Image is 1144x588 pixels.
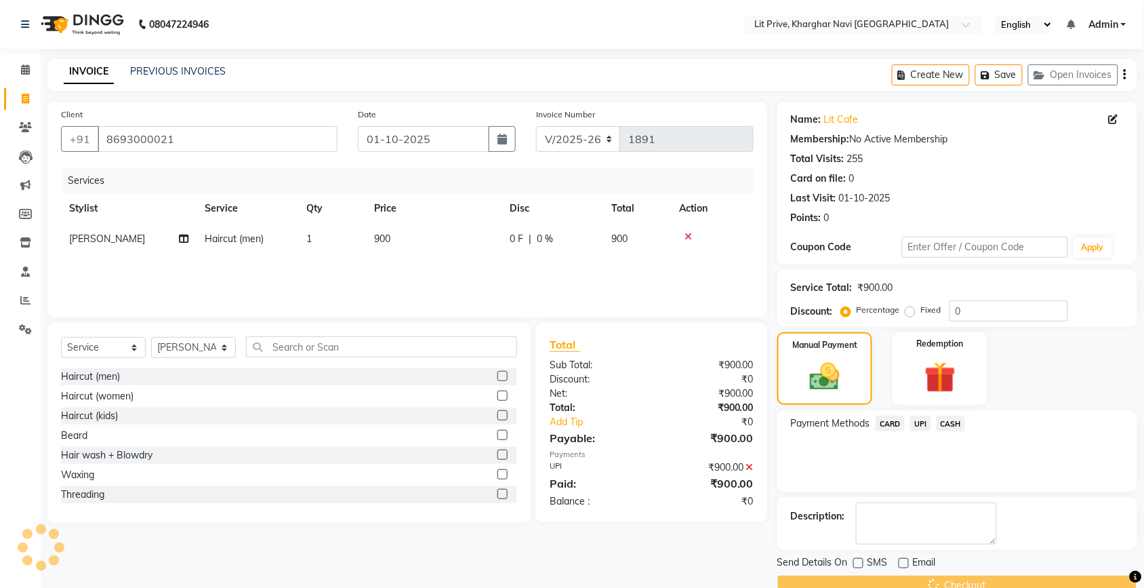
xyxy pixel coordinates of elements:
[539,415,670,429] a: Add Tip
[1074,237,1112,258] button: Apply
[366,193,502,224] th: Price
[937,416,966,431] span: CASH
[149,5,209,43] b: 08047224946
[791,211,821,225] div: Points:
[1028,64,1118,85] button: Open Invoices
[61,389,134,404] div: Haircut (women)
[611,233,628,245] span: 900
[858,281,893,295] div: ₹900.00
[539,430,652,446] div: Payable:
[839,191,891,205] div: 01-10-2025
[671,193,754,224] th: Action
[670,415,764,429] div: ₹0
[539,494,652,509] div: Balance :
[791,172,846,186] div: Card on file:
[61,468,94,482] div: Waxing
[246,336,517,357] input: Search or Scan
[824,113,859,127] a: Lit Cafe
[61,488,104,502] div: Threading
[910,416,931,431] span: UPI
[917,338,964,350] label: Redemption
[921,304,941,316] label: Fixed
[536,109,595,121] label: Invoice Number
[902,237,1068,258] input: Enter Offer / Coupon Code
[876,416,905,431] span: CARD
[651,430,764,446] div: ₹900.00
[537,232,553,246] span: 0 %
[539,387,652,401] div: Net:
[98,126,338,152] input: Search by Name/Mobile/Email/Code
[849,172,855,186] div: 0
[35,5,127,43] img: logo
[539,460,652,475] div: UPI
[306,233,312,245] span: 1
[539,358,652,372] div: Sub Total:
[358,109,376,121] label: Date
[502,193,603,224] th: Disc
[197,193,298,224] th: Service
[651,460,764,475] div: ₹900.00
[791,509,845,524] div: Description:
[61,370,120,384] div: Haircut (men)
[915,358,966,397] img: _gift.svg
[824,211,830,225] div: 0
[1088,18,1118,32] span: Admin
[510,232,523,246] span: 0 F
[791,281,853,295] div: Service Total:
[61,429,87,443] div: Beard
[791,305,833,319] div: Discount:
[651,387,764,401] div: ₹900.00
[651,475,764,492] div: ₹900.00
[913,555,936,572] span: Email
[791,113,821,127] div: Name:
[791,191,836,205] div: Last Visit:
[847,152,863,166] div: 255
[205,233,264,245] span: Haircut (men)
[651,494,764,509] div: ₹0
[791,416,870,431] span: Payment Methods
[298,193,366,224] th: Qty
[867,555,888,572] span: SMS
[651,401,764,415] div: ₹900.00
[539,372,652,387] div: Discount:
[61,193,197,224] th: Stylist
[62,168,764,193] div: Services
[539,475,652,492] div: Paid:
[61,448,152,463] div: Hair wash + Blowdry
[550,338,581,352] span: Total
[777,555,848,572] span: Send Details On
[61,409,118,423] div: Haircut (kids)
[550,449,754,460] div: Payments
[800,359,849,394] img: _cash.svg
[651,358,764,372] div: ₹900.00
[64,60,114,84] a: INVOICE
[791,132,1124,146] div: No Active Membership
[791,152,844,166] div: Total Visits:
[61,109,83,121] label: Client
[791,240,902,254] div: Coupon Code
[857,304,900,316] label: Percentage
[651,372,764,387] div: ₹0
[539,401,652,415] div: Total:
[529,232,531,246] span: |
[892,64,970,85] button: Create New
[69,233,145,245] span: [PERSON_NAME]
[975,64,1023,85] button: Save
[792,339,857,351] label: Manual Payment
[130,65,226,77] a: PREVIOUS INVOICES
[603,193,671,224] th: Total
[61,126,99,152] button: +91
[791,132,850,146] div: Membership:
[374,233,390,245] span: 900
